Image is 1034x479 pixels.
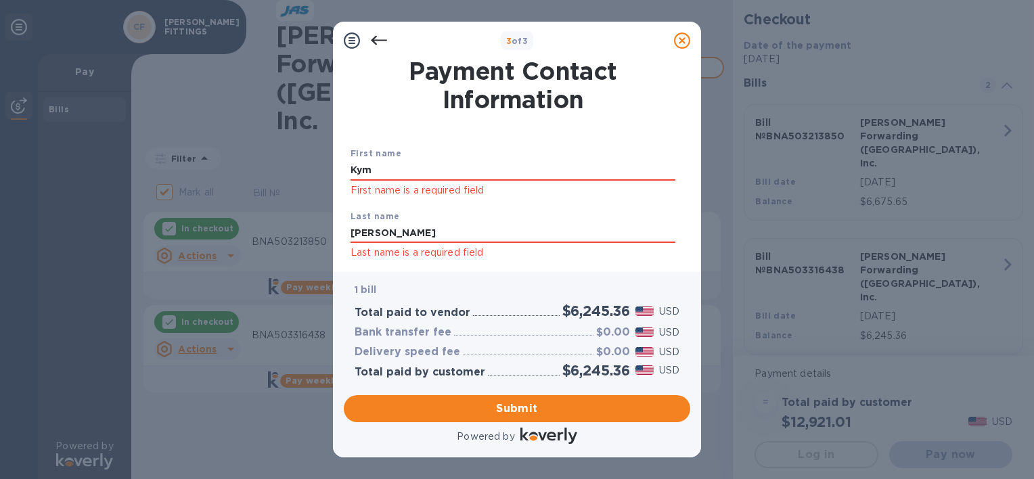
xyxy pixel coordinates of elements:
[351,211,400,221] b: Last name
[355,306,470,319] h3: Total paid to vendor
[635,347,654,357] img: USD
[351,245,675,260] p: Last name is a required field
[355,326,451,339] h3: Bank transfer fee
[457,430,514,444] p: Powered by
[506,36,512,46] span: 3
[351,160,675,181] input: Enter your first name
[355,401,679,417] span: Submit
[562,302,630,319] h2: $6,245.36
[635,306,654,316] img: USD
[351,148,401,158] b: First name
[351,183,675,198] p: First name is a required field
[351,57,675,114] h1: Payment Contact Information
[355,346,460,359] h3: Delivery speed fee
[659,363,679,378] p: USD
[351,223,675,244] input: Enter your last name
[596,346,630,359] h3: $0.00
[659,325,679,340] p: USD
[520,428,577,444] img: Logo
[506,36,529,46] b: of 3
[344,395,690,422] button: Submit
[659,304,679,319] p: USD
[355,366,485,379] h3: Total paid by customer
[635,365,654,375] img: USD
[596,326,630,339] h3: $0.00
[659,345,679,359] p: USD
[635,327,654,337] img: USD
[562,362,630,379] h2: $6,245.36
[355,284,376,295] b: 1 bill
